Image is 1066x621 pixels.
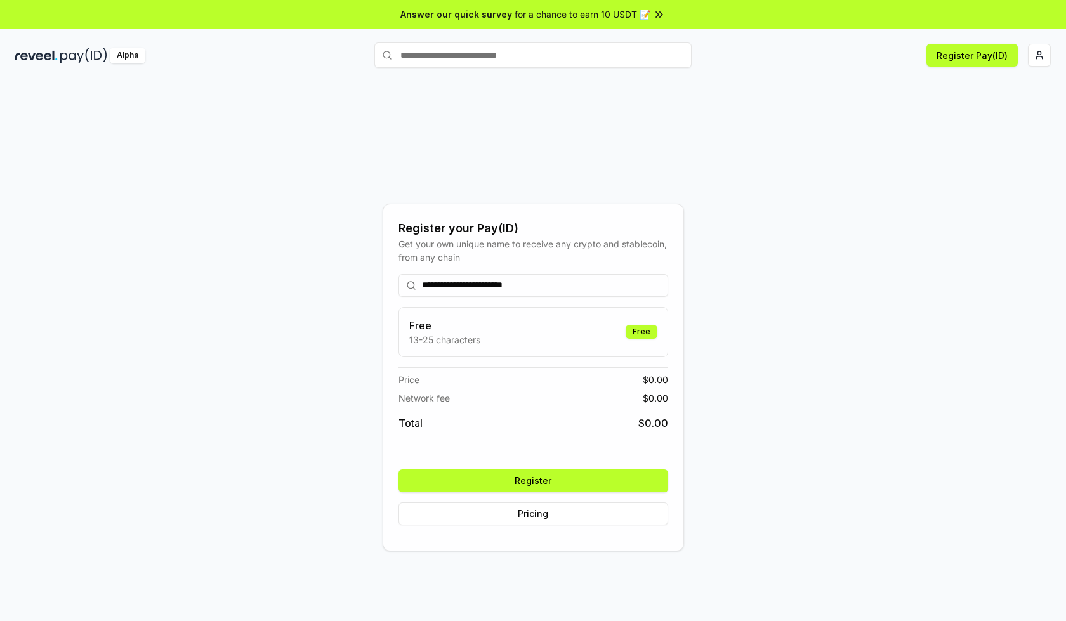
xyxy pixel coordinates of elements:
h3: Free [409,318,480,333]
span: $ 0.00 [638,415,668,431]
div: Register your Pay(ID) [398,219,668,237]
span: $ 0.00 [643,391,668,405]
img: pay_id [60,48,107,63]
p: 13-25 characters [409,333,480,346]
button: Register [398,469,668,492]
span: Price [398,373,419,386]
img: reveel_dark [15,48,58,63]
span: $ 0.00 [643,373,668,386]
span: Network fee [398,391,450,405]
span: Total [398,415,423,431]
span: Answer our quick survey [400,8,512,21]
span: for a chance to earn 10 USDT 📝 [515,8,650,21]
button: Pricing [398,502,668,525]
div: Get your own unique name to receive any crypto and stablecoin, from any chain [398,237,668,264]
div: Free [626,325,657,339]
button: Register Pay(ID) [926,44,1018,67]
div: Alpha [110,48,145,63]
